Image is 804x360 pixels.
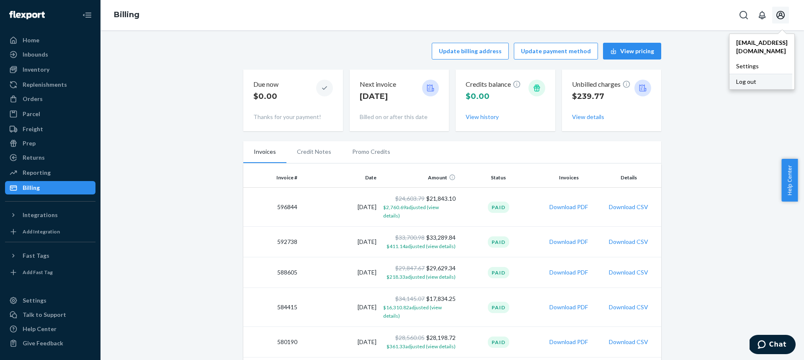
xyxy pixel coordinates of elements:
div: Add Integration [23,228,60,235]
div: Fast Tags [23,251,49,260]
button: Download CSV [609,268,648,277]
div: Returns [23,153,45,162]
li: Credit Notes [286,141,342,162]
p: [DATE] [360,91,396,102]
div: Freight [23,125,43,133]
td: $33,289.84 [380,227,459,257]
div: Billing [23,184,40,192]
button: $361.33adjusted (view details) [387,342,456,350]
td: 592738 [243,227,301,257]
p: Next invoice [360,80,396,89]
div: Talk to Support [23,311,66,319]
a: Freight [5,122,95,136]
a: Reporting [5,166,95,179]
button: View history [466,113,499,121]
button: Download PDF [549,238,588,246]
button: Give Feedback [5,337,95,350]
button: $2,760.69adjusted (view details) [383,203,456,220]
span: $361.33 adjusted (view details) [387,343,456,350]
td: 588605 [243,257,301,288]
span: $218.33 adjusted (view details) [387,274,456,280]
a: Help Center [5,322,95,336]
td: 584415 [243,288,301,327]
div: Replenishments [23,80,67,89]
button: Talk to Support [5,308,95,321]
td: [DATE] [301,227,380,257]
button: Close Navigation [79,7,95,23]
div: Help Center [23,325,57,333]
span: $33,700.98 [395,234,425,241]
button: Log out [729,74,792,89]
li: Invoices [243,141,286,163]
span: $16,310.82 adjusted (view details) [383,304,442,319]
button: Update payment method [514,43,598,60]
td: [DATE] [301,257,380,288]
button: Download CSV [609,338,648,346]
button: Update billing address [432,43,509,60]
p: Credits balance [466,80,521,89]
a: Orders [5,92,95,106]
p: Due now [253,80,278,89]
button: Download CSV [609,203,648,211]
td: 580190 [243,327,301,357]
a: Returns [5,151,95,164]
div: Paid [488,236,509,248]
a: Inventory [5,63,95,76]
td: [DATE] [301,288,380,327]
th: Date [301,168,380,188]
button: Open account menu [772,7,789,23]
button: $16,310.82adjusted (view details) [383,303,456,320]
button: Fast Tags [5,249,95,262]
button: Integrations [5,208,95,222]
td: [DATE] [301,188,380,227]
p: $0.00 [253,91,278,102]
button: Open Search Box [735,7,752,23]
div: Home [23,36,39,44]
th: Invoices [538,168,600,188]
a: [EMAIL_ADDRESS][DOMAIN_NAME] [729,35,794,59]
a: Settings [729,59,794,74]
th: Details [600,168,661,188]
button: View details [572,113,604,121]
span: $28,560.05 [395,334,425,341]
th: Invoice # [243,168,301,188]
span: $411.14 adjusted (view details) [387,243,456,249]
button: View pricing [603,43,661,60]
button: Download PDF [549,303,588,311]
a: Parcel [5,107,95,121]
th: Amount [380,168,459,188]
div: Paid [488,302,509,313]
ol: breadcrumbs [107,3,146,27]
div: Paid [488,267,509,278]
span: $0.00 [466,92,490,101]
td: 596844 [243,188,301,227]
div: Paid [488,337,509,348]
iframe: Opens a widget where you can chat to one of our agents [750,335,796,356]
th: Status [459,168,538,188]
p: $239.77 [572,91,631,102]
button: Download PDF [549,203,588,211]
button: Open notifications [754,7,770,23]
div: Prep [23,139,36,148]
div: Integrations [23,211,58,219]
img: Flexport logo [9,11,45,19]
td: [DATE] [301,327,380,357]
div: Give Feedback [23,339,63,347]
a: Replenishments [5,78,95,91]
a: Inbounds [5,48,95,61]
div: Orders [23,95,43,103]
span: $24,603.79 [395,195,425,202]
div: Inventory [23,65,49,74]
p: Unbilled charges [572,80,631,89]
a: Billing [114,10,139,19]
div: Settings [23,296,46,305]
span: [EMAIL_ADDRESS][DOMAIN_NAME] [736,39,788,55]
td: $21,843.10 [380,188,459,227]
span: Help Center [781,159,798,202]
td: $17,834.25 [380,288,459,327]
button: $218.33adjusted (view details) [387,272,456,281]
button: Download PDF [549,338,588,346]
div: Reporting [23,168,51,177]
